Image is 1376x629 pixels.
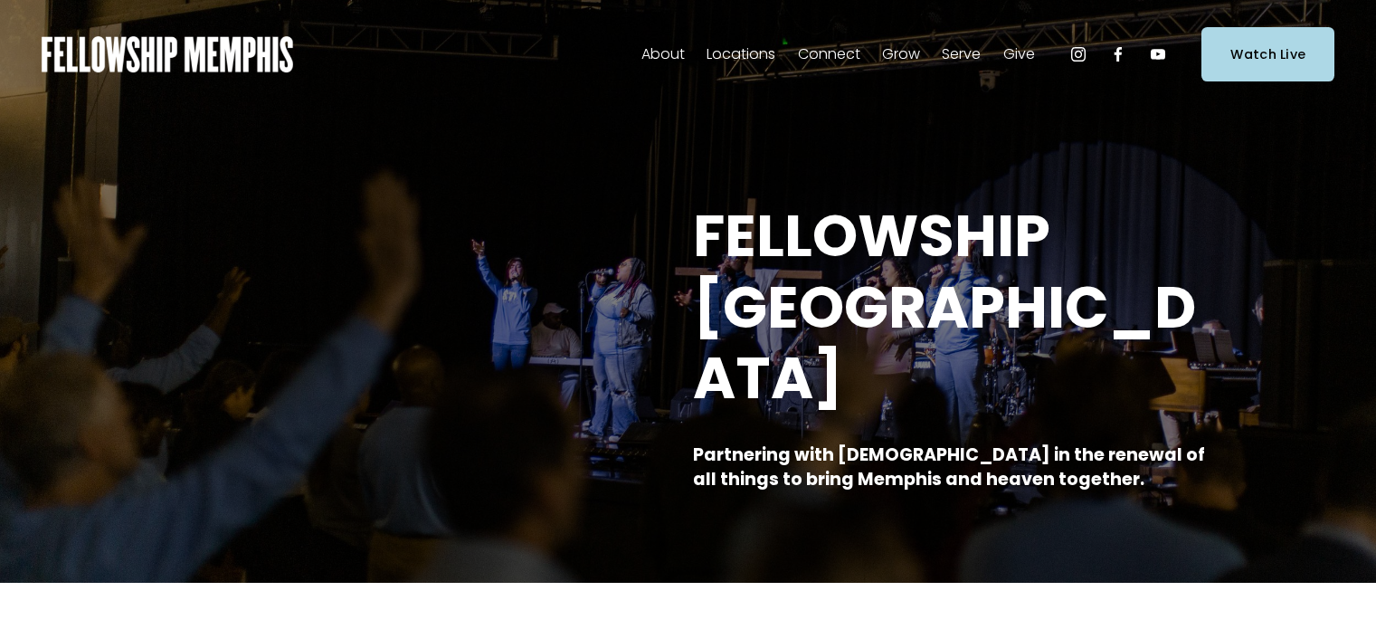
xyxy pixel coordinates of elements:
a: folder dropdown [942,40,981,69]
a: folder dropdown [882,40,920,69]
span: About [641,42,685,68]
span: Connect [798,42,860,68]
a: Facebook [1109,45,1127,63]
span: Give [1003,42,1035,68]
a: folder dropdown [1003,40,1035,69]
span: Serve [942,42,981,68]
a: folder dropdown [641,40,685,69]
span: Grow [882,42,920,68]
strong: FELLOWSHIP [GEOGRAPHIC_DATA] [693,195,1196,419]
a: folder dropdown [798,40,860,69]
span: Locations [707,42,775,68]
a: YouTube [1149,45,1167,63]
a: Instagram [1069,45,1087,63]
img: Fellowship Memphis [42,36,294,72]
strong: Partnering with [DEMOGRAPHIC_DATA] in the renewal of all things to bring Memphis and heaven toget... [693,443,1209,491]
a: Watch Live [1201,27,1334,81]
a: folder dropdown [707,40,775,69]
